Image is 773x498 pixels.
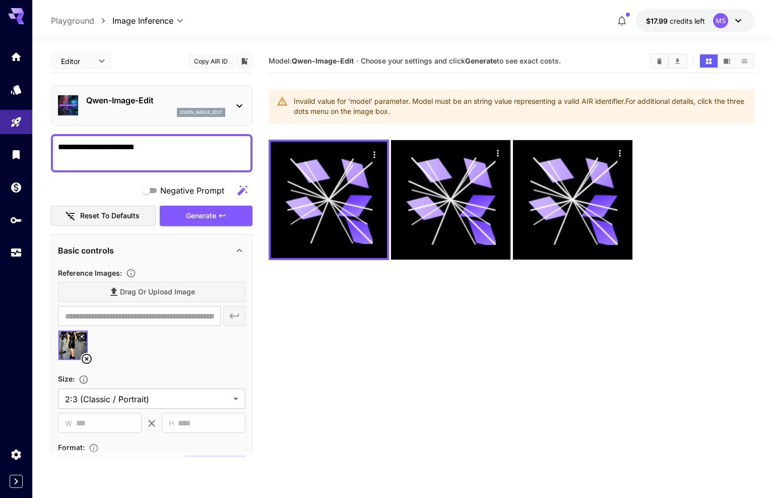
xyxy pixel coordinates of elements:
[10,475,23,488] button: Expand sidebar
[10,448,22,461] div: Settings
[490,145,505,160] div: Actions
[10,83,22,96] div: Models
[294,92,747,120] div: Invalid value for 'model' parameter. Model must be an string value representing a valid AIR ident...
[58,90,245,121] div: Qwen-Image-Editqwen_image_edit
[122,268,140,278] button: Upload a reference image to guide the result. This is needed for Image-to-Image or Inpainting. Su...
[10,181,22,194] div: Wallet
[699,53,754,69] div: Show images in grid viewShow images in video viewShow images in list view
[160,184,224,197] span: Negative Prompt
[292,56,354,65] b: Qwen-Image-Edit
[736,54,753,68] button: Show images in list view
[58,269,122,277] span: Reference Images :
[51,15,112,27] nav: breadcrumb
[10,214,22,226] div: API Keys
[75,375,93,385] button: Adjust the dimensions of the generated image by specifying its width and height in pixels, or sel...
[646,17,670,25] span: $17.99
[10,116,22,129] div: Playground
[650,53,687,69] div: Clear ImagesDownload All
[86,94,225,106] p: Qwen-Image-Edit
[51,206,156,226] button: Reset to defaults
[651,54,668,68] button: Clear Images
[58,375,75,383] span: Size :
[65,417,72,429] span: W
[85,443,103,453] button: Choose the file format for the output image.
[669,54,686,68] button: Download All
[636,9,754,32] button: $17.99139MS
[188,54,234,69] button: Copy AIR ID
[269,56,354,65] span: Model:
[718,54,736,68] button: Show images in video view
[700,54,718,68] button: Show images in grid view
[646,16,705,26] div: $17.99139
[61,56,92,67] span: Editor
[240,55,249,67] button: Add to library
[186,210,216,222] span: Generate
[180,109,222,116] p: qwen_image_edit
[169,417,174,429] span: H
[160,206,252,226] button: Generate
[361,56,561,65] span: Choose your settings and click to see exact costs.
[612,145,627,160] div: Actions
[58,238,245,263] div: Basic controls
[65,393,229,405] span: 2:3 (Classic / Portrait)
[10,148,22,161] div: Library
[465,56,497,65] b: Generate
[112,15,173,27] span: Image Inference
[10,50,22,63] div: Home
[58,443,85,452] span: Format :
[51,15,94,27] a: Playground
[10,246,22,259] div: Usage
[58,244,114,257] p: Basic controls
[366,147,381,162] div: Actions
[670,17,705,25] span: credits left
[713,13,728,28] div: MS
[356,55,359,67] p: ·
